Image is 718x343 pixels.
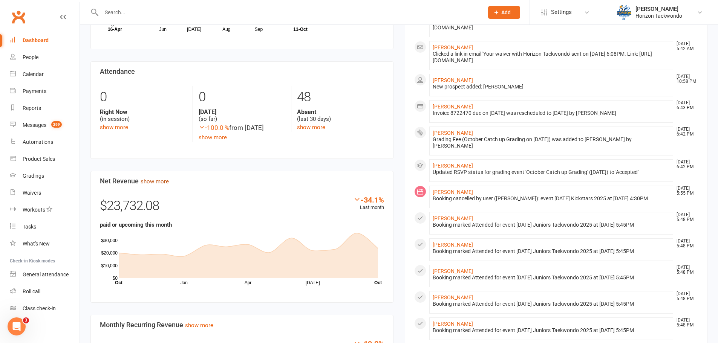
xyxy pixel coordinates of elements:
[23,207,45,213] div: Workouts
[433,44,473,50] a: [PERSON_NAME]
[353,195,384,204] div: -34.1%
[433,242,473,248] a: [PERSON_NAME]
[9,8,28,26] a: Clubworx
[23,224,36,230] div: Tasks
[10,266,80,283] a: General attendance kiosk mode
[673,186,698,196] time: [DATE] 5:55 PM
[199,108,285,123] div: (so far)
[23,173,44,179] div: Gradings
[433,169,670,175] div: Updated RSVP status for grading event 'October Catch up Grading' ([DATE]) to 'Accepted'
[23,88,46,94] div: Payments
[353,195,384,212] div: Last month
[23,190,41,196] div: Waivers
[673,127,698,137] time: [DATE] 6:42 PM
[100,68,384,75] h3: Attendance
[673,239,698,248] time: [DATE] 5:48 PM
[8,317,26,335] iframe: Intercom live chat
[10,184,80,201] a: Waivers
[10,235,80,252] a: What's New
[10,218,80,235] a: Tasks
[100,195,384,220] div: $23,732.08
[10,49,80,66] a: People
[10,32,80,49] a: Dashboard
[433,321,473,327] a: [PERSON_NAME]
[673,74,698,84] time: [DATE] 10:58 PM
[501,9,511,15] span: Add
[433,104,473,110] a: [PERSON_NAME]
[99,7,478,18] input: Search...
[100,221,172,228] strong: paid or upcoming this month
[433,77,473,83] a: [PERSON_NAME]
[433,248,670,255] div: Booking marked Attended for event [DATE] Juniors Taekwondo 2025 at [DATE] 5:45PM
[23,288,40,294] div: Roll call
[297,124,325,131] a: show more
[433,189,473,195] a: [PERSON_NAME]
[23,122,46,128] div: Messages
[23,139,53,145] div: Automations
[297,108,384,116] strong: Absent
[433,163,473,169] a: [PERSON_NAME]
[673,160,698,169] time: [DATE] 6:42 PM
[635,6,682,12] div: [PERSON_NAME]
[10,117,80,134] a: Messages 299
[23,241,50,247] div: What's New
[433,268,473,274] a: [PERSON_NAME]
[617,5,632,20] img: thumb_image1625461565.png
[433,136,670,149] div: Grading Fee (October Catch up Grading on [DATE]) was added to [PERSON_NAME] by [PERSON_NAME]
[673,212,698,222] time: [DATE] 5:48 PM
[23,317,29,323] span: 3
[199,108,285,116] strong: [DATE]
[10,168,80,184] a: Gradings
[673,101,698,110] time: [DATE] 6:43 PM
[433,222,670,228] div: Booking marked Attended for event [DATE] Juniors Taekwondo 2025 at [DATE] 5:45PM
[23,271,69,277] div: General attendance
[10,201,80,218] a: Workouts
[199,123,285,133] div: from [DATE]
[100,124,128,131] a: show more
[10,66,80,83] a: Calendar
[23,71,44,77] div: Calendar
[199,124,229,131] span: -100.0 %
[297,108,384,123] div: (last 30 days)
[10,151,80,168] a: Product Sales
[635,12,682,19] div: Horizon Taekwondo
[433,84,670,90] div: New prospect added: [PERSON_NAME]
[100,108,187,123] div: (in session)
[433,51,670,64] div: Clicked a link in email 'Your waiver with Horizon Taekwondo' sent on [DATE] 6:08PM. Link: [URL][D...
[433,294,473,300] a: [PERSON_NAME]
[100,108,187,116] strong: Right Now
[673,265,698,275] time: [DATE] 5:48 PM
[51,121,62,128] span: 299
[141,178,169,185] a: show more
[673,318,698,328] time: [DATE] 5:48 PM
[185,322,213,329] a: show more
[673,291,698,301] time: [DATE] 5:48 PM
[100,321,384,329] h3: Monthly Recurring Revenue
[100,86,187,108] div: 0
[10,100,80,117] a: Reports
[433,130,473,136] a: [PERSON_NAME]
[23,156,55,162] div: Product Sales
[199,86,285,108] div: 0
[199,134,227,141] a: show more
[433,195,670,202] div: Booking cancelled by user ([PERSON_NAME]): event [DATE] Kickstars 2025 at [DATE] 4:30PM
[433,301,670,307] div: Booking marked Attended for event [DATE] Juniors Taekwondo 2025 at [DATE] 5:45PM
[433,327,670,334] div: Booking marked Attended for event [DATE] Juniors Taekwondo 2025 at [DATE] 5:45PM
[673,41,698,51] time: [DATE] 5:42 AM
[433,274,670,281] div: Booking marked Attended for event [DATE] Juniors Taekwondo 2025 at [DATE] 5:45PM
[23,37,49,43] div: Dashboard
[488,6,520,19] button: Add
[551,4,572,21] span: Settings
[10,283,80,300] a: Roll call
[23,54,38,60] div: People
[297,86,384,108] div: 48
[100,177,384,185] h3: Net Revenue
[10,83,80,100] a: Payments
[433,110,670,116] div: Invoice 8722470 due on [DATE] was rescheduled to [DATE] by [PERSON_NAME]
[10,134,80,151] a: Automations
[23,105,41,111] div: Reports
[433,215,473,221] a: [PERSON_NAME]
[23,305,56,311] div: Class check-in
[10,300,80,317] a: Class kiosk mode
